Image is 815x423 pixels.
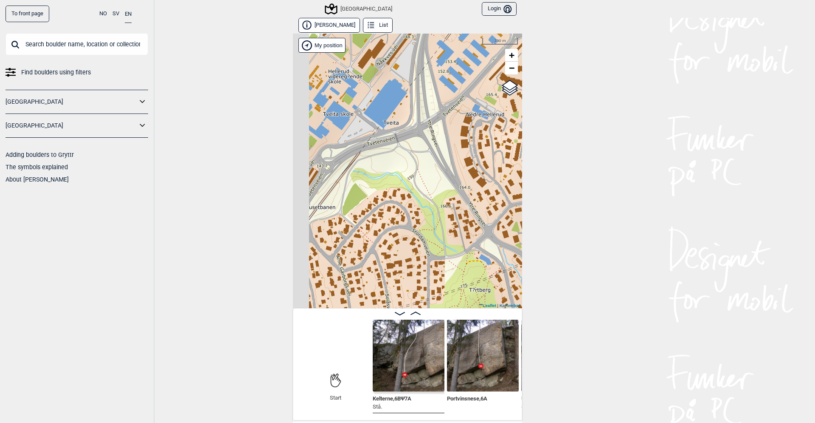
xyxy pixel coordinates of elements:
[509,62,514,73] span: −
[99,6,107,22] button: NO
[373,403,411,411] p: Stå.
[521,394,570,402] span: Ute til inne kurs , 6C+
[505,62,518,74] a: Zoom out
[112,6,119,22] button: SV
[447,394,487,402] span: Portvinsnese , 6A
[363,18,393,33] button: List
[509,50,514,60] span: +
[125,6,132,23] button: EN
[521,403,570,411] p: Sittstart.
[6,6,49,22] a: To front page
[21,66,91,79] span: Find boulders using filters
[482,2,517,16] button: Login
[298,38,346,53] div: Show my position
[521,320,593,392] img: Ute til inne kurs 211013
[373,394,411,402] span: Kelterne , 6B Ψ 7A
[373,320,444,392] img: Kelterne 210420
[6,151,74,158] a: Adding boulders to Gryttr
[298,18,360,33] button: [PERSON_NAME]
[6,164,68,170] a: The symbols explained
[6,66,148,79] a: Find boulders using filters
[6,176,69,183] a: About [PERSON_NAME]
[6,33,148,55] input: Search boulder name, location or collection
[500,303,520,308] a: Kartverket
[6,119,137,132] a: [GEOGRAPHIC_DATA]
[479,303,496,308] a: Leaflet
[482,38,518,45] div: 100 m
[505,49,518,62] a: Zoom in
[6,96,137,108] a: [GEOGRAPHIC_DATA]
[447,320,519,392] img: Portvinsnese 210420
[502,79,518,97] a: Layers
[497,303,498,308] span: |
[326,4,392,14] div: [GEOGRAPHIC_DATA]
